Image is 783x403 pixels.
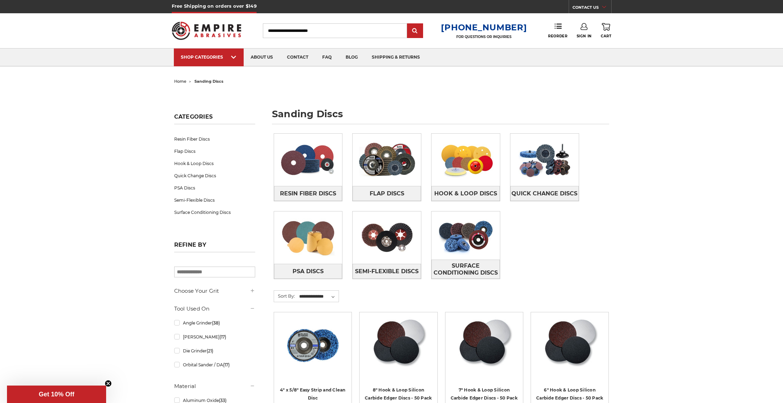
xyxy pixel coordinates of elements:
[174,194,255,206] a: Semi-Flexible Discs
[353,136,421,184] img: Flap Discs
[174,317,255,329] a: Angle Grinder
[431,186,500,201] a: Hook & Loop Discs
[274,264,342,279] a: PSA Discs
[212,320,220,326] span: (38)
[353,264,421,279] a: Semi-Flexible Discs
[174,241,255,252] h5: Refine by
[408,24,422,38] input: Submit
[174,287,255,295] h5: Choose Your Grit
[274,186,342,201] a: Resin Fiber Discs
[194,79,223,84] span: sanding discs
[272,109,609,124] h1: sanding discs
[573,3,611,13] a: CONTACT US
[364,317,432,385] a: Silicon Carbide 8" Hook & Loop Edger Discs
[431,136,500,184] img: Hook & Loop Discs
[39,391,74,398] span: Get 10% Off
[432,260,500,279] span: Surface Conditioning Discs
[220,334,226,339] span: (17)
[274,136,342,184] img: Resin Fiber Discs
[536,317,604,385] a: Silicon Carbide 6" Hook & Loop Edger Discs
[548,23,567,38] a: Reorder
[105,380,112,387] button: Close teaser
[434,188,497,200] span: Hook & Loop Discs
[548,34,567,38] span: Reorder
[279,317,347,385] a: 4" x 5/8" easy strip and clean discs
[274,214,342,262] img: PSA Discs
[174,345,255,357] a: Die Grinder
[315,48,339,66] a: faq
[577,34,592,38] span: Sign In
[174,157,255,170] a: Hook & Loop Discs
[174,305,255,313] h5: Tool Used On
[536,387,603,401] a: 6" Hook & Loop Silicon Carbide Edger Discs - 50 Pack
[172,17,242,44] img: Empire Abrasives
[510,136,579,184] img: Quick Change Discs
[370,317,427,373] img: Silicon Carbide 8" Hook & Loop Edger Discs
[601,23,611,38] a: Cart
[174,331,255,343] a: [PERSON_NAME]
[511,188,577,200] span: Quick Change Discs
[174,170,255,182] a: Quick Change Discs
[174,113,255,124] h5: Categories
[353,186,421,201] a: Flap Discs
[285,317,341,373] img: 4" x 5/8" easy strip and clean discs
[280,188,336,200] span: Resin Fiber Discs
[353,214,421,262] img: Semi-Flexible Discs
[223,362,230,367] span: (17)
[207,348,213,353] span: (21)
[510,186,579,201] a: Quick Change Discs
[431,260,500,279] a: Surface Conditioning Discs
[456,317,512,373] img: Silicon Carbide 7" Hook & Loop Edger Discs
[365,387,432,401] a: 8" Hook & Loop Silicon Carbide Edger Discs - 50 Pack
[441,35,527,39] p: FOR QUESTIONS OR INQUIRIES
[174,382,255,390] h5: Material
[293,266,324,277] span: PSA Discs
[174,145,255,157] a: Flap Discs
[601,34,611,38] span: Cart
[451,387,518,401] a: 7" Hook & Loop Silicon Carbide Edger Discs - 50 Pack
[174,359,255,371] a: Orbital Sander / DA
[174,206,255,218] a: Surface Conditioning Discs
[174,133,255,145] a: Resin Fiber Discs
[174,182,255,194] a: PSA Discs
[280,387,346,401] a: 4" x 5/8" Easy Strip and Clean Disc
[298,291,339,302] select: Sort By:
[244,48,280,66] a: about us
[370,188,404,200] span: Flap Discs
[441,22,527,32] a: [PHONE_NUMBER]
[355,266,419,277] span: Semi-Flexible Discs
[339,48,365,66] a: blog
[174,79,186,84] a: home
[450,317,518,385] a: Silicon Carbide 7" Hook & Loop Edger Discs
[365,48,427,66] a: shipping & returns
[274,291,295,301] label: Sort By:
[7,386,106,403] div: Get 10% OffClose teaser
[541,317,598,373] img: Silicon Carbide 6" Hook & Loop Edger Discs
[280,48,315,66] a: contact
[431,211,500,260] img: Surface Conditioning Discs
[181,54,237,60] div: SHOP CATEGORIES
[219,398,227,403] span: (33)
